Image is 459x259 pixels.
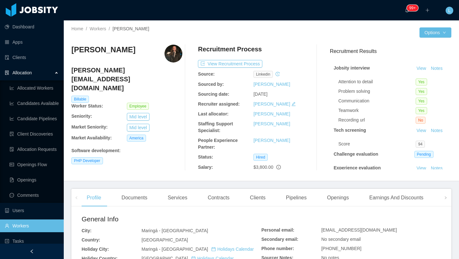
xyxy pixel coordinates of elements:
i: icon: plus [425,8,430,12]
span: [GEOGRAPHIC_DATA] [142,237,188,242]
b: Market Seniority: [71,124,108,129]
button: Notes [428,165,445,172]
b: Salary: [198,165,213,170]
b: Sourcing date: [198,92,229,97]
a: View [414,128,428,133]
div: Problem solving [339,88,416,95]
b: Status: [198,154,213,159]
b: Secondary email: [261,237,298,242]
a: icon: userWorkers [5,219,59,232]
b: Staffing Support Specialist: [198,121,233,133]
i: icon: calendar [211,247,216,251]
span: Maringá - [GEOGRAPHIC_DATA] [142,247,254,252]
a: icon: robotUsers [5,204,59,217]
a: [PERSON_NAME] [253,82,290,87]
i: icon: right [444,196,447,199]
div: Clients [245,189,271,207]
b: Recruiter assigned: [198,101,240,107]
span: Maringá - [GEOGRAPHIC_DATA] [142,228,208,233]
h2: General Info [82,214,261,224]
a: icon: file-searchClient Discoveries [10,128,59,140]
a: [PERSON_NAME] [253,138,290,143]
span: Yes [416,78,427,85]
div: Pipelines [281,189,312,207]
button: icon: exportView Recruitment Process [198,60,262,68]
button: Mid level [127,113,149,121]
h3: [PERSON_NAME] [71,45,135,55]
div: Communication [339,98,416,104]
a: View [414,66,428,71]
span: Hired [253,154,268,161]
div: Contracts [203,189,235,207]
strong: Jobsity interview [334,65,370,70]
b: Personal email: [261,227,295,233]
span: $3,800.00 [253,165,273,170]
span: Yes [416,88,427,95]
i: icon: bell [405,8,409,12]
a: Home [71,26,83,31]
b: Holiday City: [82,247,109,252]
span: [PHONE_NUMBER] [321,246,361,251]
span: [PERSON_NAME] [113,26,149,31]
div: Recording url [339,117,416,123]
span: / [109,26,110,31]
h3: Recruitment Results [330,47,451,55]
span: PHP Developer [71,157,103,164]
span: No [416,117,426,124]
span: 94 [416,141,425,148]
div: Profile [82,189,106,207]
sup: 113 [407,5,418,11]
strong: Experience evaluation [334,165,381,170]
button: Optionsicon: down [419,27,451,38]
div: Attention to detail [339,78,416,85]
a: View [414,166,428,171]
b: Seniority: [71,114,92,119]
span: Pending [414,151,433,158]
span: Employee [127,103,149,110]
div: Openings [322,189,354,207]
a: [PERSON_NAME] [253,121,290,126]
i: icon: history [275,72,280,76]
span: [DATE] [253,92,267,97]
a: icon: line-chartCandidate Pipelines [10,112,59,125]
b: Last allocator: [198,111,229,116]
a: [PERSON_NAME] [253,101,290,107]
span: / [86,26,87,31]
a: icon: messageComments [10,189,59,202]
span: Allocation [12,70,32,75]
b: Market Availability: [71,135,112,140]
a: icon: file-textOpenings [10,174,59,186]
b: Worker Status: [71,103,103,108]
a: icon: calendarHolidays Calendar [211,247,254,252]
a: icon: appstoreApps [5,36,59,48]
b: Software development : [71,148,120,153]
a: icon: profileTasks [5,235,59,248]
b: Phone number: [261,246,294,251]
img: 946ac5a9-c58c-4a2a-b13f-77eb0b2ebf5c_674a162b20923-400w.png [164,45,182,63]
b: City: [82,228,91,233]
b: Source: [198,71,215,77]
b: People Experience Partner: [198,138,238,150]
a: icon: file-doneAllocation Requests [10,143,59,156]
span: America [127,135,146,142]
button: Notes [428,65,445,72]
a: icon: pie-chartDashboard [5,20,59,33]
i: icon: left [75,196,78,199]
a: icon: idcardOpenings Flow [10,158,59,171]
span: Yes [416,107,427,114]
div: Documents [116,189,152,207]
a: icon: line-chartAllocated Workers [10,82,59,94]
h4: Recruitment Process [198,45,262,54]
strong: Tech screening [334,128,366,133]
i: icon: solution [5,70,9,75]
div: Teamwork [339,107,416,114]
a: [PERSON_NAME] [253,111,290,116]
b: Sourced by: [198,82,224,87]
button: Notes [428,127,445,135]
div: Services [163,189,192,207]
span: L [448,7,451,14]
h4: [PERSON_NAME][EMAIL_ADDRESS][DOMAIN_NAME] [71,66,182,93]
i: icon: edit [291,102,296,106]
div: Score [339,141,416,147]
a: icon: line-chartCandidates Available [10,97,59,110]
